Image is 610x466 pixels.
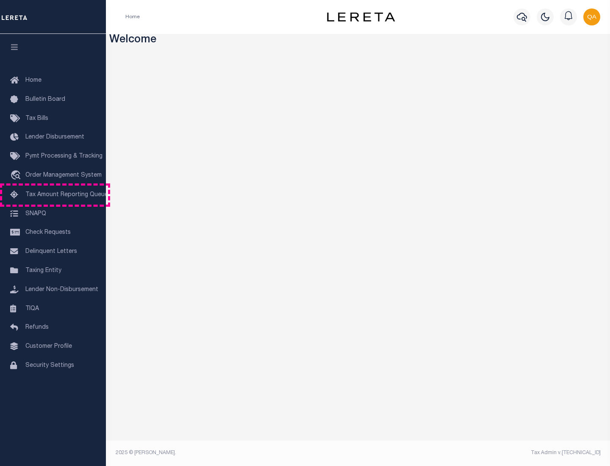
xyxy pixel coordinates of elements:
i: travel_explore [10,170,24,181]
span: Check Requests [25,230,71,236]
div: 2025 © [PERSON_NAME]. [109,449,358,457]
span: Customer Profile [25,344,72,349]
span: Tax Bills [25,116,48,122]
span: Home [25,78,42,83]
span: Refunds [25,325,49,330]
span: Security Settings [25,363,74,369]
span: Lender Non-Disbursement [25,287,98,293]
span: Bulletin Board [25,97,65,103]
span: Taxing Entity [25,268,61,274]
span: Order Management System [25,172,102,178]
span: Lender Disbursement [25,134,84,140]
img: logo-dark.svg [327,12,395,22]
span: Tax Amount Reporting Queue [25,192,108,198]
h3: Welcome [109,34,607,47]
span: Pymt Processing & Tracking [25,153,103,159]
span: TIQA [25,305,39,311]
img: svg+xml;base64,PHN2ZyB4bWxucz0iaHR0cDovL3d3dy53My5vcmcvMjAwMC9zdmciIHBvaW50ZXItZXZlbnRzPSJub25lIi... [583,8,600,25]
div: Tax Admin v.[TECHNICAL_ID] [364,449,601,457]
span: SNAPQ [25,211,46,216]
span: Delinquent Letters [25,249,77,255]
li: Home [125,13,140,21]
